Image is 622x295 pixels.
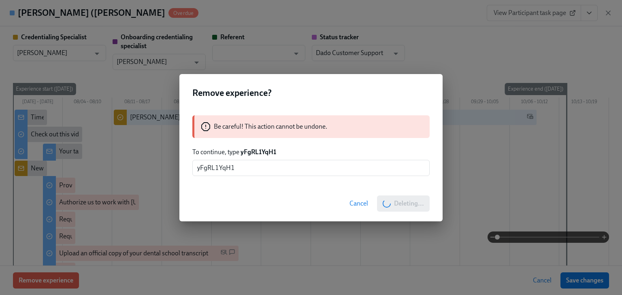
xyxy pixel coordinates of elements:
[241,148,276,156] strong: yFgRL1YqH1
[349,199,368,208] span: Cancel
[192,87,430,99] h2: Remove experience?
[214,122,327,131] p: Be careful! This action cannot be undone.
[192,148,430,157] p: To continue, type
[344,195,374,212] button: Cancel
